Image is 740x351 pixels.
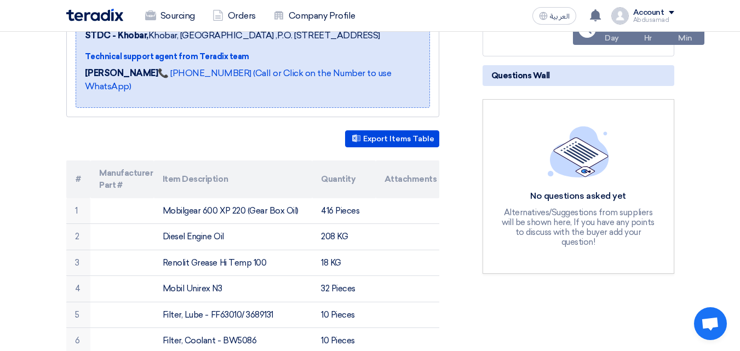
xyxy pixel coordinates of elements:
div: Alternatives/Suggestions from suppliers will be shown here, If you have any points to discuss wit... [498,208,658,247]
span: Khobar, [GEOGRAPHIC_DATA] ,P.O. [STREET_ADDRESS] [85,29,380,42]
td: 4 [66,276,91,302]
td: 5 [66,302,91,328]
div: Account [633,8,664,18]
td: Mobil Unirex N3 [154,276,312,302]
img: empty_state_list.svg [548,126,609,177]
td: 10 Pieces [312,302,376,328]
div: Hr [644,32,652,44]
td: 1 [66,198,91,224]
td: 2 [66,224,91,250]
div: Abdusamad [633,17,674,23]
a: Company Profile [265,4,364,28]
button: العربية [532,7,576,25]
div: Min [678,32,692,44]
td: 3 [66,250,91,276]
td: 18 KG [312,250,376,276]
th: Item Description [154,160,312,198]
th: Attachments [376,160,439,198]
th: Quantity [312,160,376,198]
a: 📞 [PHONE_NUMBER] (Call or Click on the Number to use WhatsApp) [85,68,392,91]
div: No questions asked yet [498,191,658,202]
div: Open chat [694,307,727,340]
div: Day [605,32,619,44]
td: Renolit Grease Hi Temp 100 [154,250,312,276]
td: Diesel Engine Oil [154,224,312,250]
a: Orders [204,4,265,28]
td: 416 Pieces [312,198,376,224]
a: Sourcing [136,4,204,28]
th: Manufacturer Part # [90,160,154,198]
strong: [PERSON_NAME] [85,68,158,78]
span: العربية [550,13,570,20]
div: Technical support agent from Teradix team [85,51,421,62]
th: # [66,160,91,198]
img: profile_test.png [611,7,629,25]
b: STDC - Khobar, [85,30,148,41]
td: 208 KG [312,224,376,250]
span: Questions Wall [491,70,550,82]
td: Filter, Lube - FF63010/ 3689131 [154,302,312,328]
td: 32 Pieces [312,276,376,302]
td: Mobilgear 600 XP 220 (Gear Box Oil) [154,198,312,224]
button: Export Items Table [345,130,439,147]
img: Teradix logo [66,9,123,21]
